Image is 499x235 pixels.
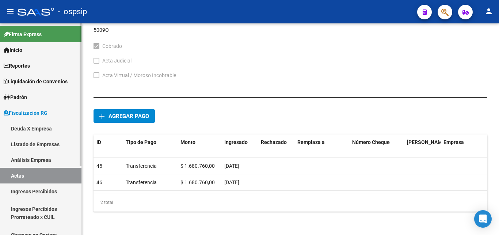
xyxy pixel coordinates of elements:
[224,139,248,145] span: Ingresado
[4,109,47,117] span: Fiscalización RG
[94,193,487,212] div: 2 total
[4,30,42,38] span: Firma Express
[261,139,287,145] span: Rechazado
[352,139,390,145] span: Número Cheque
[126,163,157,169] span: Transferencia
[4,46,22,54] span: Inicio
[4,93,27,101] span: Padrón
[96,163,102,169] span: 45
[441,134,495,159] datatable-header-cell: Empresa
[178,134,221,159] datatable-header-cell: Monto
[102,71,176,80] span: Acta Virtual / Moroso Incobrable
[126,179,157,185] span: Transferencia
[94,134,123,159] datatable-header-cell: ID
[96,179,102,185] span: 46
[474,210,492,228] div: Open Intercom Messenger
[58,4,87,20] span: - ospsip
[123,134,178,159] datatable-header-cell: Tipo de Pago
[102,56,132,65] span: Acta Judicial
[221,134,258,159] datatable-header-cell: Ingresado
[6,7,15,16] mat-icon: menu
[484,7,493,16] mat-icon: person
[180,163,215,169] span: $ 1.680.760,00
[297,139,325,145] span: Remplaza a
[4,77,68,86] span: Liquidación de Convenios
[180,179,215,185] span: $ 1.680.760,00
[404,134,441,159] datatable-header-cell: Fecha Valor
[349,134,404,159] datatable-header-cell: Número Cheque
[98,112,106,121] mat-icon: add
[180,139,195,145] span: Monto
[4,62,30,70] span: Reportes
[126,139,156,145] span: Tipo de Pago
[96,139,101,145] span: ID
[94,109,155,123] button: Agregar pago
[224,179,239,185] span: [DATE]
[258,134,294,159] datatable-header-cell: Rechazado
[108,113,149,120] span: Agregar pago
[102,42,122,50] span: Cobrado
[407,139,446,145] span: [PERSON_NAME]
[294,134,349,159] datatable-header-cell: Remplaza a
[443,139,464,145] span: Empresa
[224,163,239,169] span: [DATE]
